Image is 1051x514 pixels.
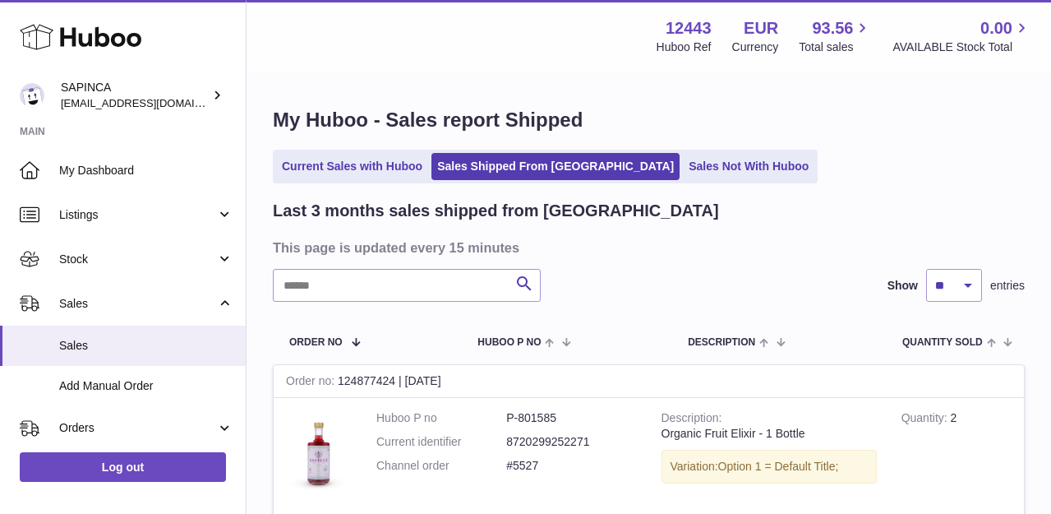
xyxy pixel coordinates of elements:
span: Option 1 = Default Title; [718,460,839,473]
strong: Order no [286,374,338,391]
img: info@sapinca.com [20,83,44,108]
span: Description [688,337,755,348]
label: Show [887,278,918,294]
span: Add Manual Order [59,378,233,394]
dd: 8720299252271 [506,434,636,450]
span: entries [990,278,1025,294]
span: Stock [59,252,216,267]
span: Orders [59,420,216,436]
div: Huboo Ref [657,39,712,55]
a: 0.00 AVAILABLE Stock Total [892,17,1031,55]
span: Total sales [799,39,872,55]
td: 2 [889,398,1024,509]
span: Sales [59,338,233,354]
div: SAPINCA [61,80,209,111]
a: Log out [20,452,226,482]
a: Current Sales with Huboo [276,153,428,180]
h2: Last 3 months sales shipped from [GEOGRAPHIC_DATA] [273,200,719,222]
img: Sapinca-OrganicFruitElixir1Bottle_nobackground_-min1.png [286,410,352,493]
h3: This page is updated every 15 minutes [273,238,1021,257]
dd: #5527 [506,458,636,474]
dt: Channel order [376,458,506,474]
span: Huboo P no [477,337,541,348]
strong: 12443 [666,17,712,39]
dt: Current identifier [376,434,506,450]
span: 93.56 [812,17,853,39]
strong: Quantity [901,411,951,428]
span: Sales [59,296,216,312]
div: 124877424 | [DATE] [274,365,1024,398]
span: [EMAIL_ADDRESS][DOMAIN_NAME] [61,96,242,109]
div: Currency [732,39,779,55]
a: Sales Not With Huboo [683,153,814,180]
span: 0.00 [980,17,1012,39]
span: AVAILABLE Stock Total [892,39,1031,55]
a: Sales Shipped From [GEOGRAPHIC_DATA] [431,153,680,180]
div: Organic Fruit Elixir - 1 Bottle [661,426,877,442]
strong: EUR [744,17,778,39]
dd: P-801585 [506,410,636,426]
dt: Huboo P no [376,410,506,426]
span: Listings [59,207,216,223]
span: Order No [289,337,343,348]
strong: Description [661,411,722,428]
span: Quantity Sold [902,337,983,348]
span: My Dashboard [59,163,233,178]
h1: My Huboo - Sales report Shipped [273,107,1025,133]
a: 93.56 Total sales [799,17,872,55]
div: Variation: [661,450,877,484]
